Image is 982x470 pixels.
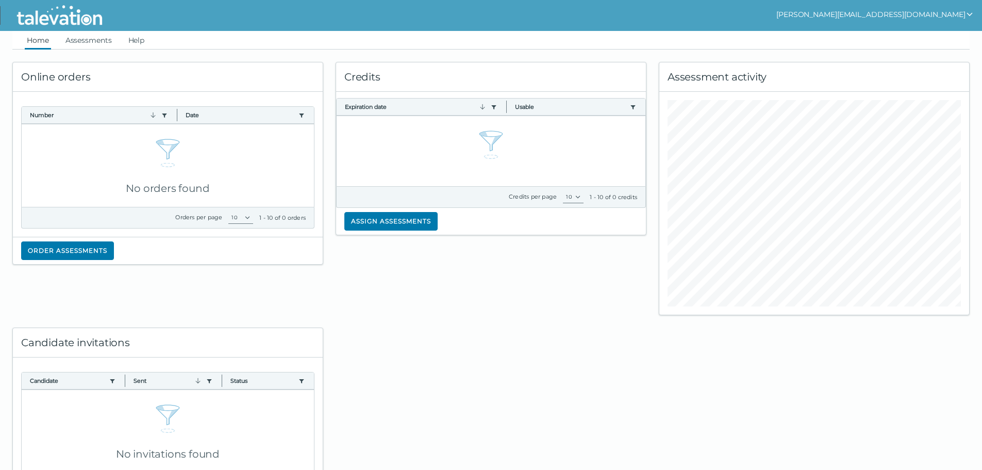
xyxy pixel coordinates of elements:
button: Column resize handle [503,95,510,118]
button: Candidate [30,377,105,385]
div: 1 - 10 of 0 credits [590,193,637,201]
div: Candidate invitations [13,328,323,358]
span: No invitations found [116,448,220,460]
button: Column resize handle [122,369,128,392]
button: Expiration date [345,103,487,111]
button: Order assessments [21,241,114,260]
button: Column resize handle [219,369,225,392]
div: Online orders [13,62,323,92]
div: 1 - 10 of 0 orders [259,214,306,222]
button: Status [230,377,294,385]
label: Orders per page [175,214,222,221]
img: Talevation_Logo_Transparent_white.png [12,3,107,28]
a: Help [126,31,147,50]
button: Column resize handle [174,104,180,126]
a: Assessments [63,31,114,50]
div: Assessment activity [659,62,969,92]
div: Credits [336,62,646,92]
a: Home [25,31,51,50]
label: Credits per page [509,193,557,200]
button: show user actions [776,8,974,21]
button: Sent [134,377,202,385]
button: Assign assessments [344,212,438,231]
span: No orders found [126,182,209,195]
button: Usable [515,103,626,111]
button: Date [186,111,294,119]
button: Number [30,111,157,119]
